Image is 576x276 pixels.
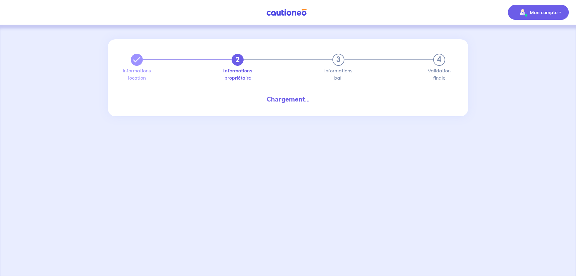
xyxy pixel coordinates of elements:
[10,16,14,20] img: website_grey.svg
[75,35,92,39] div: Mots-clés
[10,10,14,14] img: logo_orange.svg
[264,9,309,16] img: Cautioneo
[433,68,445,80] label: Validation finale
[16,16,68,20] div: Domaine: [DOMAIN_NAME]
[17,10,29,14] div: v 4.0.25
[518,8,527,17] img: illu_account_valid_menu.svg
[232,54,244,66] button: 2
[332,68,344,80] label: Informations bail
[126,95,450,104] div: Chargement...
[232,68,244,80] label: Informations propriétaire
[24,35,29,40] img: tab_domain_overview_orange.svg
[131,68,143,80] label: Informations location
[31,35,46,39] div: Domaine
[68,35,73,40] img: tab_keywords_by_traffic_grey.svg
[508,5,569,20] button: illu_account_valid_menu.svgMon compte
[530,9,558,16] p: Mon compte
